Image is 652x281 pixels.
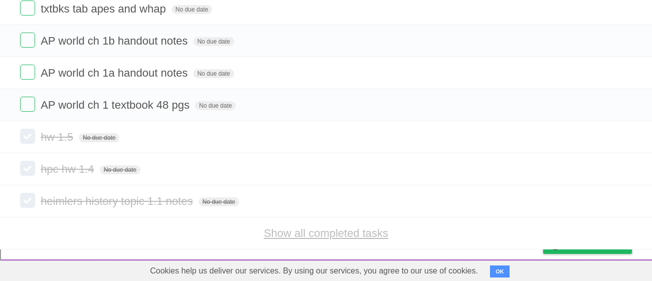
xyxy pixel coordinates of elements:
label: Done [20,65,35,80]
label: Done [20,129,35,144]
label: Done [20,1,35,16]
div: Options [4,59,648,68]
span: No due date [195,101,236,110]
span: hw 1.5 [41,131,76,143]
label: Done [20,193,35,208]
span: heimlers history topic 1.1 notes [41,195,195,207]
div: Sort A > Z [4,23,648,32]
button: OK [490,265,510,277]
label: Done [20,33,35,48]
span: No due date [100,165,140,174]
span: No due date [199,197,239,206]
span: No due date [193,69,234,78]
div: Sort New > Old [4,32,648,41]
label: Done [20,161,35,176]
span: txtbks tab apes and whap [41,3,169,15]
span: No due date [172,5,212,14]
div: Delete [4,50,648,59]
span: No due date [193,37,234,46]
div: Move To ... [4,41,648,50]
span: Cookies help us deliver our services. By using our services, you agree to our use of cookies. [140,261,488,281]
span: No due date [79,133,119,142]
span: hpc hw 1.4 [41,163,96,175]
a: Show all completed tasks [264,227,388,239]
div: Home [4,4,210,13]
span: AP world ch 1b handout notes [41,35,190,47]
div: Sign out [4,68,648,77]
span: AP world ch 1 textbook 48 pgs [41,99,192,111]
span: AP world ch 1a handout notes [41,67,190,79]
label: Done [20,97,35,112]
